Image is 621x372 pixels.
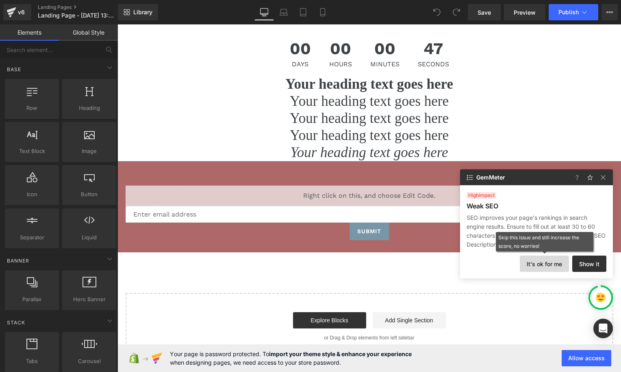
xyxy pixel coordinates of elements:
span: Minutes [253,37,282,43]
span: Library [133,9,152,16]
a: Laptop [274,4,293,20]
button: Show it [572,256,606,272]
strong: import your theme style & enhance your experience [269,350,412,357]
span: Carousel [65,357,114,365]
div: v6 [16,7,26,18]
p: or Drag & Drop elements from left sidebar [21,311,483,316]
button: It's ok for me [520,256,569,272]
p: SEO improves your page's rankings in search engine results. Ensure to fill out at least 30 to 60 ... [467,213,606,249]
a: Explore Blocks [176,288,249,304]
span: Hours [212,37,235,43]
div: Open Intercom Messenger [593,319,613,338]
a: Add Single Section [255,288,328,304]
span: 00 [212,16,235,37]
button: Publish [549,4,598,20]
span: Liquid [65,233,114,242]
img: close-icon.9c17502d.svg [598,173,608,182]
button: Redo [448,4,465,20]
span: 00 [172,16,193,37]
button: Undo [429,4,445,20]
span: Stack [6,319,26,326]
a: New Library [118,4,158,20]
img: view-all-icon.b3b5518d.svg [465,173,475,182]
span: Your page is password protected. To when designing pages, we need access to your store password. [170,350,412,367]
span: Save [478,8,491,17]
a: Landing Pages [38,4,131,11]
a: Global Style [59,24,118,41]
span: Preview [514,8,536,17]
button: More [601,4,618,20]
span: Days [172,37,193,43]
button: Submit [232,198,272,216]
span: Image [65,147,114,155]
span: Seconds [300,37,332,43]
a: Desktop [254,4,274,20]
button: Allow access [562,350,611,366]
span: Banner [6,257,30,265]
span: Row [7,104,56,112]
i: Your heading text goes here [173,120,330,136]
span: Heading [65,104,114,112]
span: Button [65,190,114,199]
span: Icon [7,190,56,199]
span: high [468,192,479,198]
span: Text Block [7,147,56,155]
span: Hero Banner [65,295,114,304]
img: emoji-four.svg [596,293,606,302]
span: Tabs [7,357,56,365]
a: v6 [3,4,31,20]
a: Preview [504,4,545,20]
div: Skip this issue and still increase the score, no worries! [498,233,591,250]
img: feedback-icon.f409a22e.svg [585,173,595,182]
a: Tablet [293,4,313,20]
img: faq-icon.827d6ecb.svg [572,173,582,182]
input: Enter email address [8,182,495,198]
span: 00 [253,16,282,37]
span: Publish [558,9,579,15]
span: Base [6,66,22,73]
span: Landing Page - [DATE] 13:56:54 [38,12,116,19]
span: GemMeter [476,174,505,181]
span: Separator [7,233,56,242]
span: impact [467,192,496,199]
span: Parallax [7,295,56,304]
span: 47 [300,16,332,37]
p: Weak SEO [467,202,498,210]
a: Mobile [313,4,332,20]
